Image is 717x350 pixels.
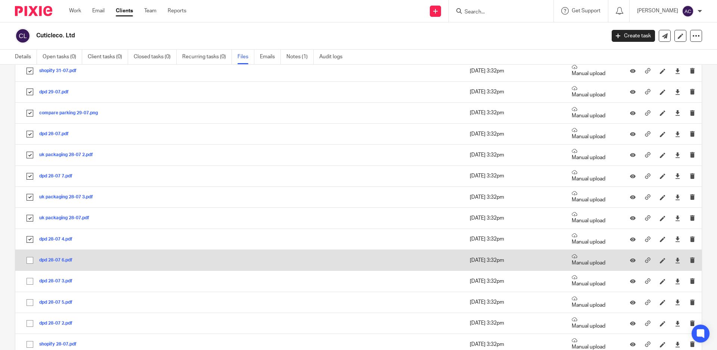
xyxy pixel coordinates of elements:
[470,341,557,348] p: [DATE] 3:32pm
[637,7,678,15] p: [PERSON_NAME]
[572,233,612,246] p: Manual upload
[39,300,78,305] button: dpd 28-07 5.pdf
[23,253,37,267] input: Select
[23,316,37,331] input: Select
[470,172,557,180] p: [DATE] 3:32pm
[572,170,612,183] p: Manual upload
[39,237,78,242] button: dpd 28-07 4.pdf
[144,7,156,15] a: Team
[572,275,612,288] p: Manual upload
[612,30,655,42] a: Create task
[39,258,78,263] button: dpd 28-07 6.pdf
[23,106,37,120] input: Select
[675,298,680,306] a: Download
[23,148,37,162] input: Select
[470,193,557,201] p: [DATE] 3:32pm
[675,214,680,222] a: Download
[675,235,680,243] a: Download
[572,8,600,13] span: Get Support
[572,254,612,267] p: Manual upload
[470,319,557,327] p: [DATE] 3:32pm
[470,214,557,222] p: [DATE] 3:32pm
[572,106,612,120] p: Manual upload
[182,50,232,64] a: Recurring tasks (0)
[572,148,612,161] p: Manual upload
[572,296,612,309] p: Manual upload
[470,151,557,159] p: [DATE] 3:32pm
[470,88,557,96] p: [DATE] 3:32pm
[572,127,612,140] p: Manual upload
[675,257,680,264] a: Download
[675,172,680,180] a: Download
[39,342,82,347] button: shopify 28-07.pdf
[134,50,177,64] a: Closed tasks (0)
[675,278,680,285] a: Download
[88,50,128,64] a: Client tasks (0)
[116,7,133,15] a: Clients
[675,109,680,117] a: Download
[470,257,557,264] p: [DATE] 3:32pm
[572,317,612,330] p: Manual upload
[675,67,680,75] a: Download
[23,274,37,288] input: Select
[572,211,612,224] p: Manual upload
[470,298,557,306] p: [DATE] 3:32pm
[470,130,557,138] p: [DATE] 3:32pm
[23,295,37,310] input: Select
[260,50,281,64] a: Emails
[23,127,37,141] input: Select
[675,320,680,327] a: Download
[39,216,95,221] button: uk packaging 28-07.pdf
[23,169,37,183] input: Select
[39,152,99,158] button: uk packaging 28-07 2.pdf
[15,28,31,44] img: svg%3E
[39,174,78,179] button: dpd 28-07 7.pdf
[682,5,694,17] img: svg%3E
[464,9,531,16] input: Search
[675,341,680,348] a: Download
[23,64,37,78] input: Select
[23,232,37,247] input: Select
[39,321,78,326] button: dpd 28-07 2.pdf
[470,109,557,117] p: [DATE] 3:32pm
[675,130,680,138] a: Download
[15,6,52,16] img: Pixie
[92,7,105,15] a: Email
[23,85,37,99] input: Select
[572,86,612,99] p: Manual upload
[39,279,78,284] button: dpd 28-07 3.pdf
[572,64,612,77] p: Manual upload
[319,50,348,64] a: Audit logs
[43,50,82,64] a: Open tasks (0)
[69,7,81,15] a: Work
[39,68,82,74] button: shopify 31-07.pdf
[39,131,74,137] button: dpd 28-07.pdf
[675,193,680,201] a: Download
[238,50,254,64] a: Files
[470,235,557,243] p: [DATE] 3:32pm
[39,195,99,200] button: uk packaging 28-07 3.pdf
[36,32,488,40] h2: Cuticleco. Ltd
[23,211,37,225] input: Select
[675,151,680,159] a: Download
[572,191,612,204] p: Manual upload
[286,50,314,64] a: Notes (1)
[23,190,37,204] input: Select
[470,278,557,285] p: [DATE] 3:32pm
[39,90,74,95] button: dpd 29-07.pdf
[15,50,37,64] a: Details
[675,88,680,96] a: Download
[470,67,557,75] p: [DATE] 3:32pm
[39,111,103,116] button: compare parking 29-07.png
[168,7,186,15] a: Reports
